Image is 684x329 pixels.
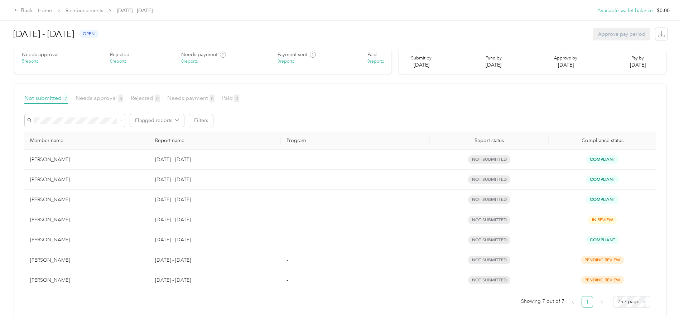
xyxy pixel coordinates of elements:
[118,95,123,102] span: 5
[435,137,543,144] span: Report status
[411,61,432,69] p: [DATE]
[567,296,579,308] button: left
[554,55,577,62] p: Approve by
[281,170,430,190] td: -
[30,236,144,244] div: [PERSON_NAME]
[63,95,68,102] span: 7
[155,95,160,102] span: 0
[521,296,564,307] span: Showing 7 out of 7
[554,137,650,144] span: Compliance status
[468,236,510,244] span: not submitted
[644,289,684,329] iframe: Everlance-gr Chat Button Frame
[130,114,184,127] button: Flagged reports
[30,276,144,284] div: [PERSON_NAME]
[222,95,239,101] span: Paid
[155,236,275,244] p: [DATE] - [DATE]
[189,114,213,127] button: Filters
[581,256,624,264] span: pending review
[30,256,144,264] div: [PERSON_NAME]
[613,296,650,308] div: Page Size
[486,61,502,69] p: [DATE]
[167,95,215,101] span: Needs payment
[155,276,275,284] p: [DATE] - [DATE]
[110,58,126,65] div: 0 reports
[22,58,38,65] div: 5 reports
[79,30,98,38] span: open
[30,216,144,224] div: [PERSON_NAME]
[596,296,607,308] li: Next Page
[155,256,275,264] p: [DATE] - [DATE]
[155,216,275,224] p: [DATE] - [DATE]
[554,61,577,69] p: [DATE]
[586,236,619,244] span: Compliant
[30,156,144,164] div: [PERSON_NAME]
[567,296,579,308] li: Previous Page
[468,276,510,284] span: not submitted
[657,7,670,14] span: $0.00
[468,216,510,224] span: not submitted
[586,195,619,204] span: Compliant
[581,276,624,284] span: pending review
[486,55,502,62] p: Fund by
[630,55,646,62] p: Pay by
[599,300,604,304] span: right
[155,196,275,204] p: [DATE] - [DATE]
[24,95,68,101] span: Not submitted
[13,25,74,43] h1: [DATE] - [DATE]
[411,55,432,62] p: Submit by
[653,7,654,14] span: :
[367,58,384,65] div: 0 reports
[586,175,619,184] span: Compliant
[571,300,575,304] span: left
[281,210,430,230] td: -
[131,95,160,101] span: Rejected
[596,296,607,308] button: right
[597,7,653,14] button: Available wallet balance
[468,175,510,184] span: not submitted
[281,150,430,170] td: -
[582,296,593,307] a: 1
[66,8,103,14] a: Reimbursements
[281,230,430,250] td: -
[281,270,430,290] td: -
[155,156,275,164] p: [DATE] - [DATE]
[586,155,619,164] span: Compliant
[155,176,275,184] p: [DATE] - [DATE]
[468,155,510,164] span: not submitted
[14,6,33,15] div: Back
[117,7,153,14] span: [DATE] - [DATE]
[30,196,144,204] div: [PERSON_NAME]
[38,8,52,14] a: Home
[30,137,144,144] div: Member name
[30,176,144,184] div: [PERSON_NAME]
[234,95,239,102] span: 0
[76,95,123,101] span: Needs approval
[281,250,430,270] td: -
[468,195,510,204] span: not submitted
[149,132,280,150] th: Report name
[209,95,215,102] span: 0
[278,58,294,65] div: 0 reports
[588,216,617,224] span: in review
[281,132,430,150] th: Program
[468,256,510,264] span: not submitted
[24,132,149,150] th: Member name
[181,58,198,65] div: 0 reports
[281,190,430,210] td: -
[582,296,593,308] li: 1
[630,61,646,69] p: [DATE]
[617,296,646,307] span: 25 / page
